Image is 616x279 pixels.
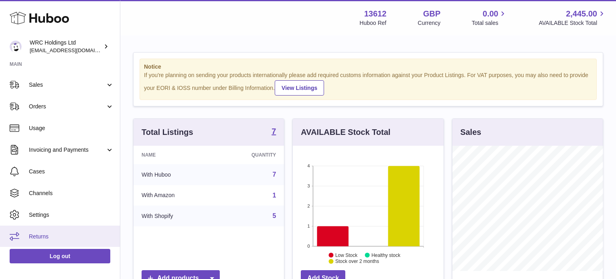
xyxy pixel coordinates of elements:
[308,183,310,188] text: 3
[29,189,114,197] span: Channels
[566,8,597,19] span: 2,445.00
[272,127,276,137] a: 7
[472,8,507,27] a: 0.00 Total sales
[272,192,276,199] a: 1
[10,249,110,263] a: Log out
[308,204,310,208] text: 2
[335,259,379,264] text: Stock over 2 months
[134,164,216,185] td: With Huboo
[144,63,592,71] strong: Notice
[335,252,358,258] text: Low Stock
[483,8,498,19] span: 0.00
[142,127,193,138] h3: Total Listings
[134,146,216,164] th: Name
[29,124,114,132] span: Usage
[134,206,216,226] td: With Shopify
[539,8,606,27] a: 2,445.00 AVAILABLE Stock Total
[216,146,284,164] th: Quantity
[30,39,102,54] div: WRC Holdings Ltd
[539,19,606,27] span: AVAILABLE Stock Total
[29,233,114,240] span: Returns
[371,252,401,258] text: Healthy stock
[272,127,276,135] strong: 7
[308,163,310,168] text: 4
[272,212,276,219] a: 5
[29,168,114,175] span: Cases
[30,47,118,53] span: [EMAIL_ADDRESS][DOMAIN_NAME]
[275,80,324,96] a: View Listings
[472,19,507,27] span: Total sales
[423,8,440,19] strong: GBP
[308,224,310,228] text: 1
[360,19,387,27] div: Huboo Ref
[308,244,310,248] text: 0
[460,127,481,138] h3: Sales
[29,81,105,89] span: Sales
[10,41,22,53] img: lg@wrcholdings.co.uk
[29,146,105,154] span: Invoicing and Payments
[272,171,276,178] a: 7
[134,185,216,206] td: With Amazon
[144,71,592,96] div: If you're planning on sending your products internationally please add required customs informati...
[301,127,390,138] h3: AVAILABLE Stock Total
[29,211,114,219] span: Settings
[29,103,105,110] span: Orders
[364,8,387,19] strong: 13612
[418,19,441,27] div: Currency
